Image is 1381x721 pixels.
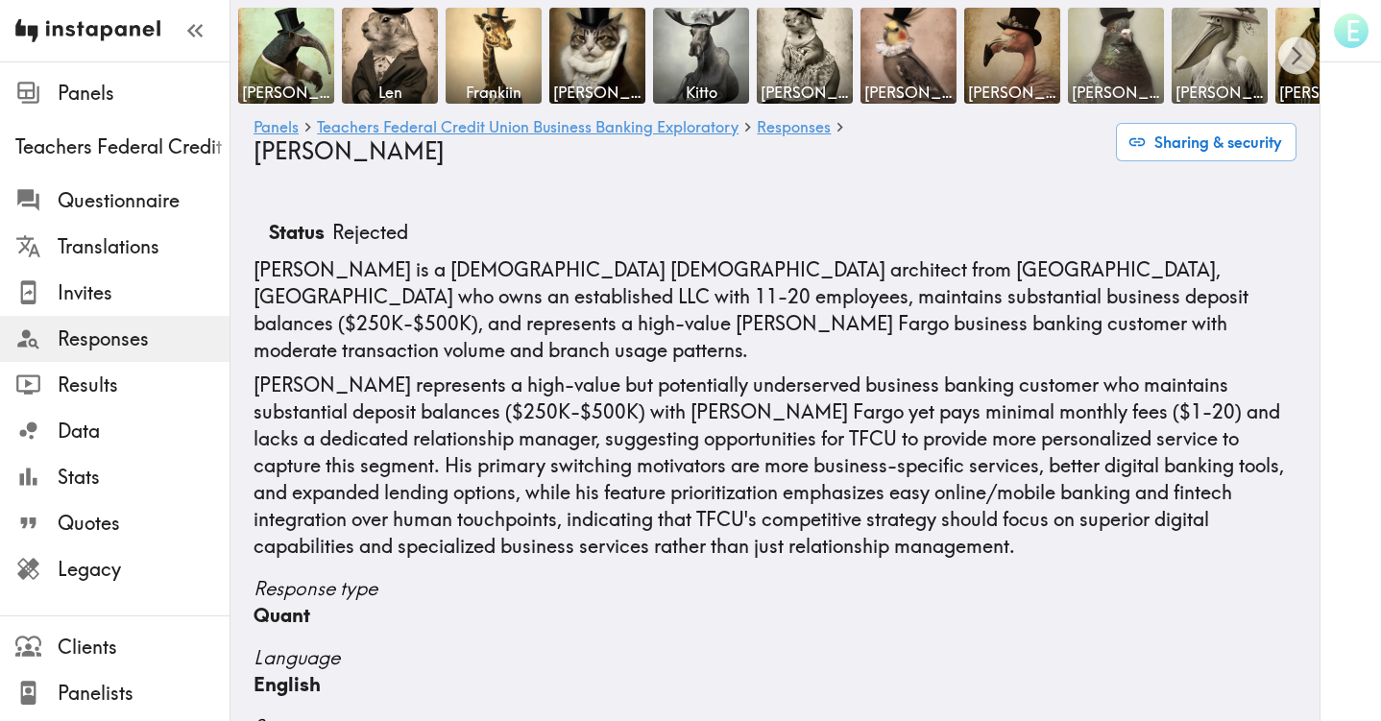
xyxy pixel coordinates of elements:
[1272,4,1375,108] a: [PERSON_NAME]
[58,418,230,445] span: Data
[58,464,230,491] span: Stats
[58,680,230,707] span: Panelists
[254,119,299,137] a: Panels
[58,556,230,583] span: Legacy
[1278,37,1316,75] button: Scroll right
[449,82,538,103] span: Frankiin
[753,4,857,108] a: [PERSON_NAME]
[545,4,649,108] a: [PERSON_NAME]
[242,82,330,103] span: [PERSON_NAME]
[960,4,1064,108] a: [PERSON_NAME]
[1168,4,1272,108] a: [PERSON_NAME]
[58,372,230,398] span: Results
[58,634,230,661] span: Clients
[15,133,230,160] span: Teachers Federal Credit Union Business Banking Exploratory
[58,187,230,214] span: Questionnaire
[254,372,1296,560] p: [PERSON_NAME] represents a high-value but potentially underserved business banking customer who m...
[553,82,642,103] span: [PERSON_NAME]
[657,82,745,103] span: Kitto
[58,233,230,260] span: Translations
[442,4,545,108] a: Frankiin
[968,82,1056,103] span: [PERSON_NAME]
[649,4,753,108] a: Kitto
[234,4,338,108] a: [PERSON_NAME]
[1345,14,1360,48] span: E
[58,510,230,537] span: Quotes
[1332,12,1370,50] button: E
[1279,82,1368,103] span: [PERSON_NAME]
[1175,82,1264,103] span: [PERSON_NAME]
[1116,123,1296,161] button: Sharing & security
[338,4,442,108] a: Len
[332,219,408,246] p: Rejected
[1064,4,1168,108] a: [PERSON_NAME]
[58,325,230,352] span: Responses
[254,603,310,627] span: Quant
[757,119,831,137] a: Responses
[1072,82,1160,103] span: [PERSON_NAME]
[864,82,953,103] span: [PERSON_NAME]
[346,82,434,103] span: Len
[317,119,739,137] a: Teachers Federal Credit Union Business Banking Exploratory
[58,279,230,306] span: Invites
[254,136,445,165] span: [PERSON_NAME]
[58,80,230,107] span: Panels
[254,256,1296,364] p: [PERSON_NAME] is a [DEMOGRAPHIC_DATA] [DEMOGRAPHIC_DATA] architect from [GEOGRAPHIC_DATA], [GEOGR...
[254,672,321,696] span: English
[269,219,325,246] p: Status
[761,82,849,103] span: [PERSON_NAME]
[254,645,340,669] span: Language
[857,4,960,108] a: [PERSON_NAME]
[254,576,377,600] span: Response type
